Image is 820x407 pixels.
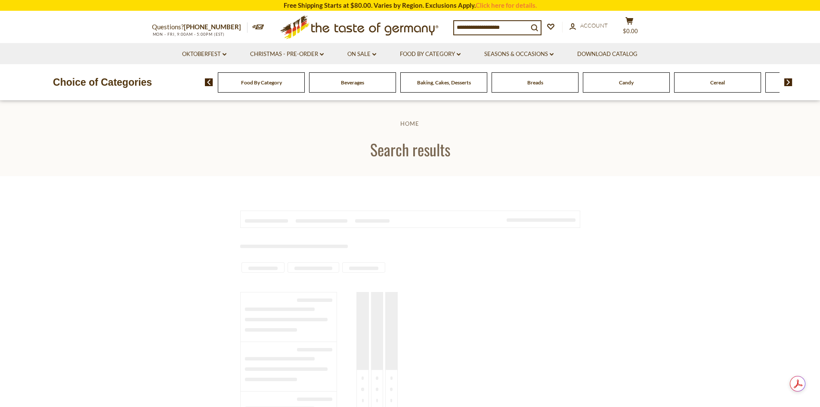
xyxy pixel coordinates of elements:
img: previous arrow [205,78,213,86]
button: $0.00 [617,17,643,38]
a: Breads [527,79,543,86]
span: MON - FRI, 9:00AM - 5:00PM (EST) [152,32,225,37]
a: Click here for details. [476,1,537,9]
a: Christmas - PRE-ORDER [250,50,324,59]
a: Food By Category [400,50,461,59]
span: Account [580,22,608,29]
a: Beverages [341,79,364,86]
a: Account [569,21,608,31]
span: $0.00 [623,28,638,34]
a: [PHONE_NUMBER] [184,23,241,31]
a: Seasons & Occasions [484,50,554,59]
a: On Sale [347,50,376,59]
a: Food By Category [241,79,282,86]
a: Candy [619,79,634,86]
a: Home [400,120,419,127]
img: next arrow [784,78,792,86]
a: Baking, Cakes, Desserts [417,79,471,86]
a: Cereal [710,79,725,86]
h1: Search results [27,140,793,159]
a: Download Catalog [577,50,637,59]
p: Questions? [152,22,248,33]
a: Oktoberfest [182,50,226,59]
